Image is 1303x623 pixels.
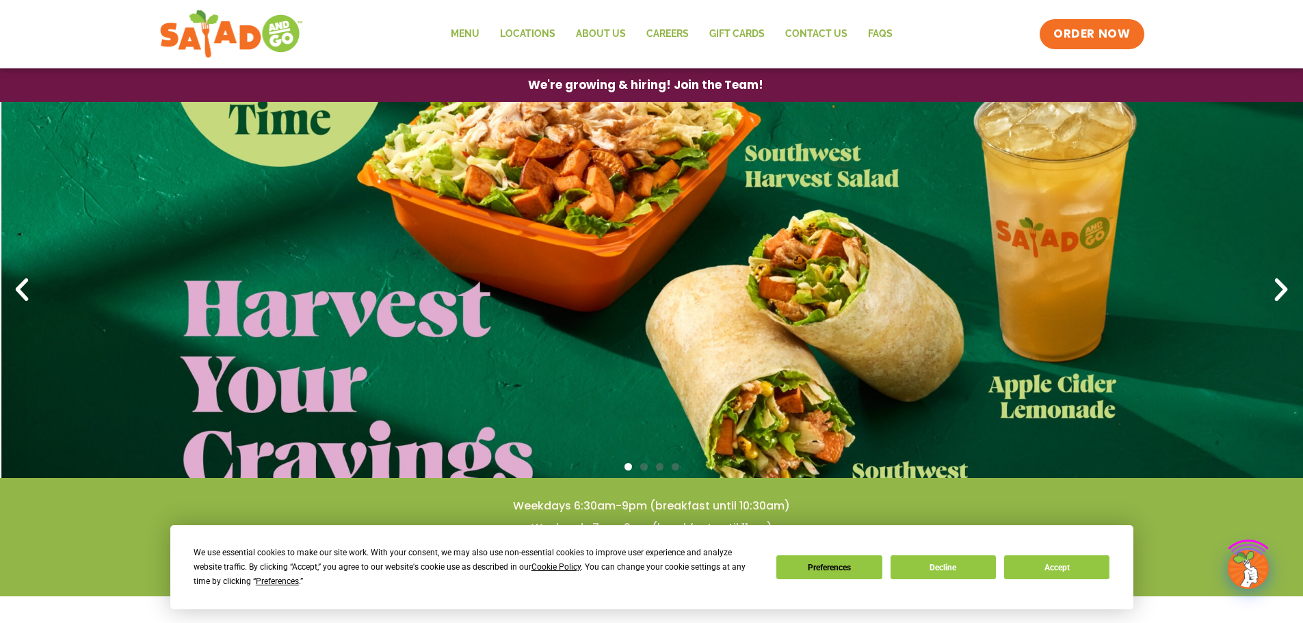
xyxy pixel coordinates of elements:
[27,520,1276,535] h4: Weekends 7am-9pm (breakfast until 11am)
[170,525,1133,609] div: Cookie Consent Prompt
[891,555,996,579] button: Decline
[508,69,784,101] a: We're growing & hiring! Join the Team!
[1053,26,1130,42] span: ORDER NOW
[1266,275,1296,305] div: Next slide
[1004,555,1109,579] button: Accept
[440,18,490,50] a: Menu
[159,7,304,62] img: new-SAG-logo-768×292
[566,18,636,50] a: About Us
[640,463,648,470] span: Go to slide 2
[699,18,775,50] a: GIFT CARDS
[256,576,299,586] span: Preferences
[194,546,760,589] div: We use essential cookies to make our site work. With your consent, we may also use non-essential ...
[440,18,903,50] nav: Menu
[528,79,763,91] span: We're growing & hiring! Join the Team!
[672,463,679,470] span: Go to slide 4
[490,18,566,50] a: Locations
[624,463,632,470] span: Go to slide 1
[776,555,882,579] button: Preferences
[636,18,699,50] a: Careers
[531,562,581,572] span: Cookie Policy
[7,275,37,305] div: Previous slide
[858,18,903,50] a: FAQs
[1040,19,1144,49] a: ORDER NOW
[656,463,663,470] span: Go to slide 3
[775,18,858,50] a: Contact Us
[27,499,1276,514] h4: Weekdays 6:30am-9pm (breakfast until 10:30am)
